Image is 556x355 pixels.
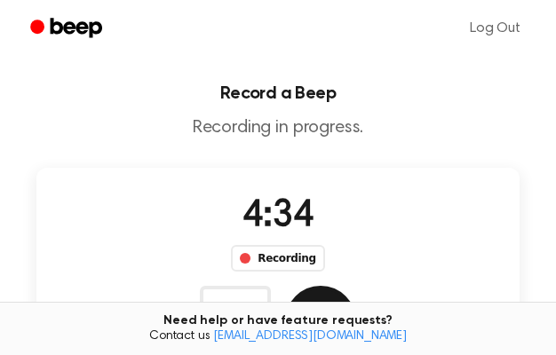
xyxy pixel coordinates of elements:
h1: Record a Beep [14,85,542,103]
span: 4:34 [242,198,314,235]
div: Recording [231,245,324,272]
span: Contact us [11,329,545,345]
a: [EMAIL_ADDRESS][DOMAIN_NAME] [213,330,407,343]
a: Beep [18,12,118,46]
p: Recording in progress. [14,117,542,139]
a: Log Out [452,7,538,50]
